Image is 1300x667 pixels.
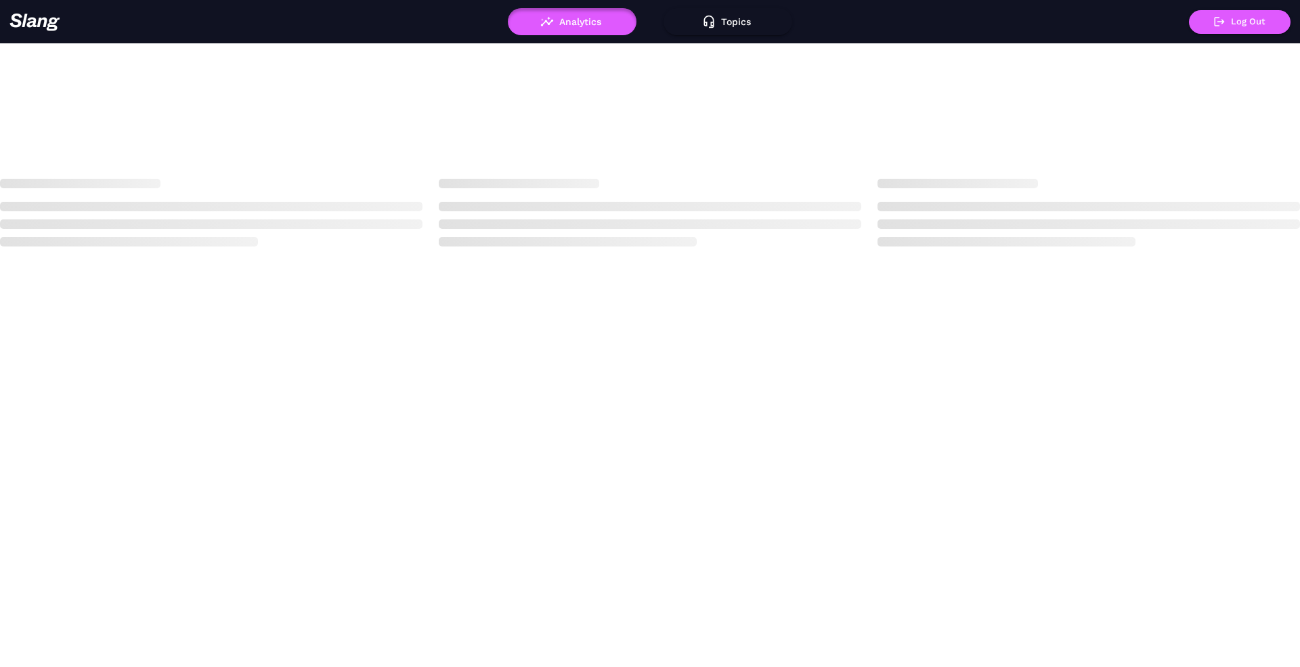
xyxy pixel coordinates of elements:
[9,13,60,31] img: 623511267c55cb56e2f2a487_logo2.png
[664,8,792,35] button: Topics
[508,16,636,26] a: Analytics
[1189,10,1291,34] button: Log Out
[508,8,636,35] button: Analytics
